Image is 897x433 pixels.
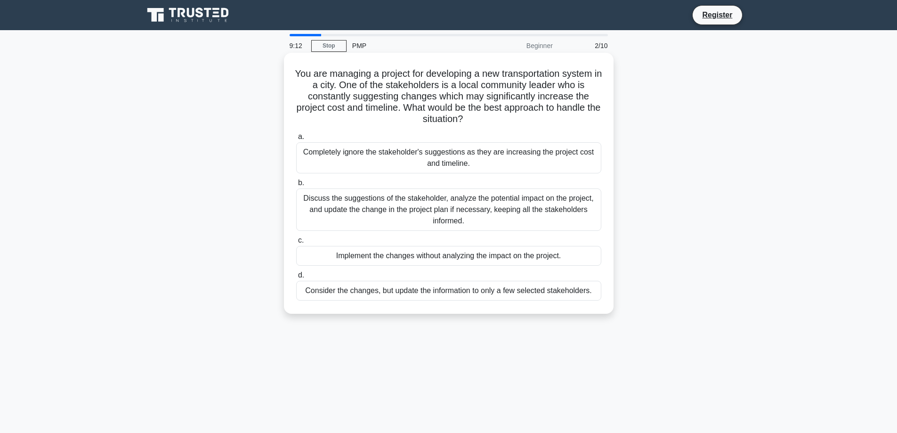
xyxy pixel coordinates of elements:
div: 9:12 [284,36,311,55]
div: Discuss the suggestions of the stakeholder, analyze the potential impact on the project, and upda... [296,188,601,231]
div: Completely ignore the stakeholder's suggestions as they are increasing the project cost and timel... [296,142,601,173]
a: Stop [311,40,347,52]
h5: You are managing a project for developing a new transportation system in a city. One of the stake... [295,68,602,125]
a: Register [696,9,738,21]
div: 2/10 [558,36,614,55]
span: d. [298,271,304,279]
span: c. [298,236,304,244]
span: a. [298,132,304,140]
span: b. [298,179,304,187]
div: Consider the changes, but update the information to only a few selected stakeholders. [296,281,601,301]
div: Implement the changes without analyzing the impact on the project. [296,246,601,266]
div: Beginner [476,36,558,55]
div: PMP [347,36,476,55]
